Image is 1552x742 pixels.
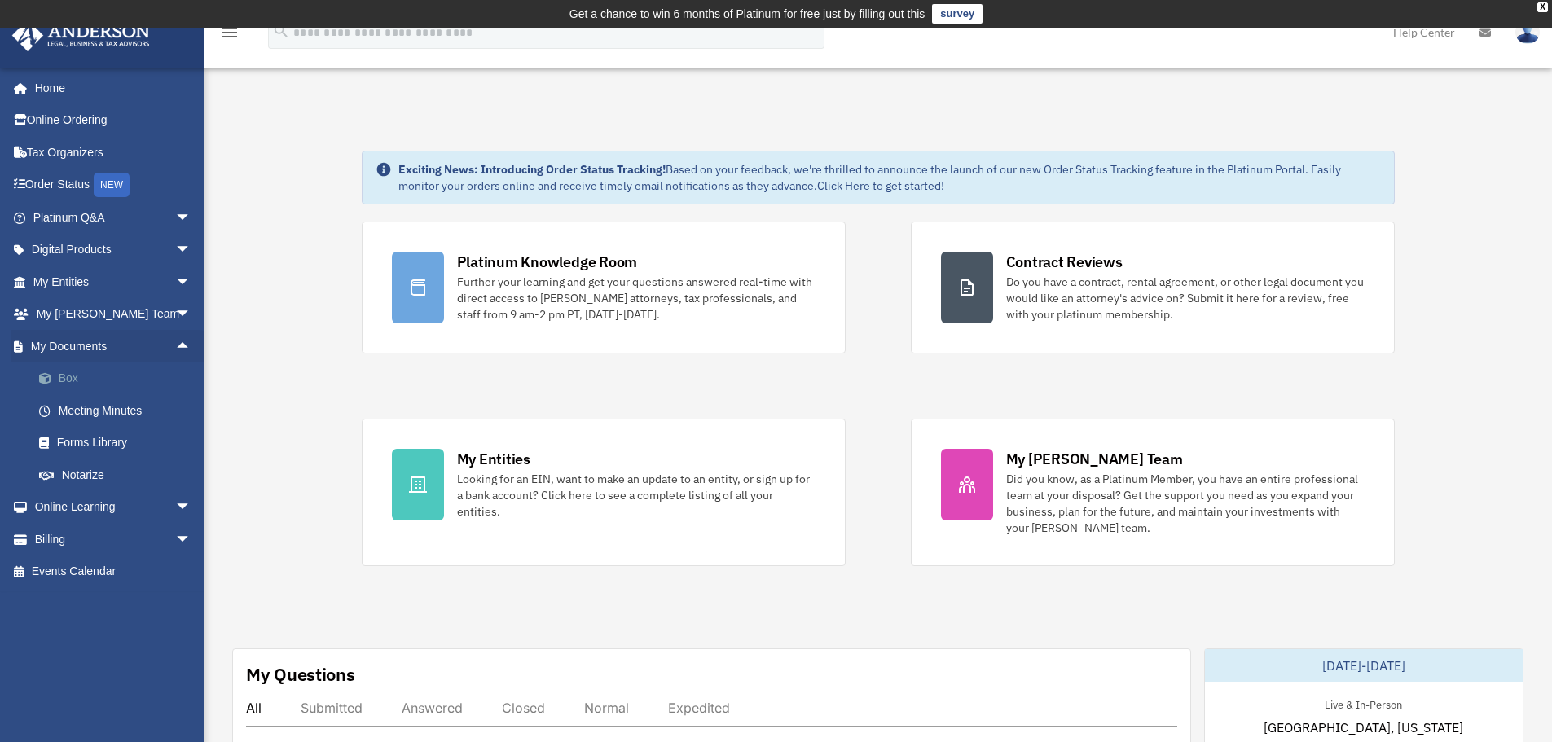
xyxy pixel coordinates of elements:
[1006,471,1365,536] div: Did you know, as a Platinum Member, you have an entire professional team at your disposal? Get th...
[817,178,944,193] a: Click Here to get started!
[11,72,208,104] a: Home
[362,419,846,566] a: My Entities Looking for an EIN, want to make an update to an entity, or sign up for a bank accoun...
[1205,649,1523,682] div: [DATE]-[DATE]
[23,394,216,427] a: Meeting Minutes
[398,161,1381,194] div: Based on your feedback, we're thrilled to announce the launch of our new Order Status Tracking fe...
[911,419,1395,566] a: My [PERSON_NAME] Team Did you know, as a Platinum Member, you have an entire professional team at...
[11,298,216,331] a: My [PERSON_NAME] Teamarrow_drop_down
[1264,718,1463,737] span: [GEOGRAPHIC_DATA], [US_STATE]
[246,662,355,687] div: My Questions
[584,700,629,716] div: Normal
[11,555,216,588] a: Events Calendar
[1006,252,1123,272] div: Contract Reviews
[911,222,1395,353] a: Contract Reviews Do you have a contract, rental agreement, or other legal document you would like...
[220,29,240,42] a: menu
[7,20,155,51] img: Anderson Advisors Platinum Portal
[398,162,666,177] strong: Exciting News: Introducing Order Status Tracking!
[11,491,216,524] a: Online Learningarrow_drop_down
[175,298,208,331] span: arrow_drop_down
[301,700,363,716] div: Submitted
[11,266,216,298] a: My Entitiesarrow_drop_down
[175,234,208,267] span: arrow_drop_down
[1006,274,1365,323] div: Do you have a contract, rental agreement, or other legal document you would like an attorney's ad...
[402,700,463,716] div: Answered
[362,222,846,353] a: Platinum Knowledge Room Further your learning and get your questions answered real-time with dire...
[11,234,216,266] a: Digital Productsarrow_drop_down
[502,700,545,716] div: Closed
[23,362,216,395] a: Box
[272,22,290,40] i: search
[457,449,530,469] div: My Entities
[220,23,240,42] i: menu
[11,330,216,362] a: My Documentsarrow_drop_up
[457,471,816,520] div: Looking for an EIN, want to make an update to an entity, or sign up for a bank account? Click her...
[1537,2,1548,12] div: close
[11,169,216,202] a: Order StatusNEW
[175,201,208,235] span: arrow_drop_down
[11,201,216,234] a: Platinum Q&Aarrow_drop_down
[932,4,983,24] a: survey
[94,173,130,197] div: NEW
[175,330,208,363] span: arrow_drop_up
[11,136,216,169] a: Tax Organizers
[175,491,208,525] span: arrow_drop_down
[457,274,816,323] div: Further your learning and get your questions answered real-time with direct access to [PERSON_NAM...
[11,523,216,555] a: Billingarrow_drop_down
[23,459,216,491] a: Notarize
[1515,20,1540,44] img: User Pic
[1312,695,1415,712] div: Live & In-Person
[569,4,925,24] div: Get a chance to win 6 months of Platinum for free just by filling out this
[1006,449,1183,469] div: My [PERSON_NAME] Team
[23,427,216,459] a: Forms Library
[668,700,730,716] div: Expedited
[11,104,216,137] a: Online Ordering
[457,252,638,272] div: Platinum Knowledge Room
[246,700,262,716] div: All
[175,523,208,556] span: arrow_drop_down
[175,266,208,299] span: arrow_drop_down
